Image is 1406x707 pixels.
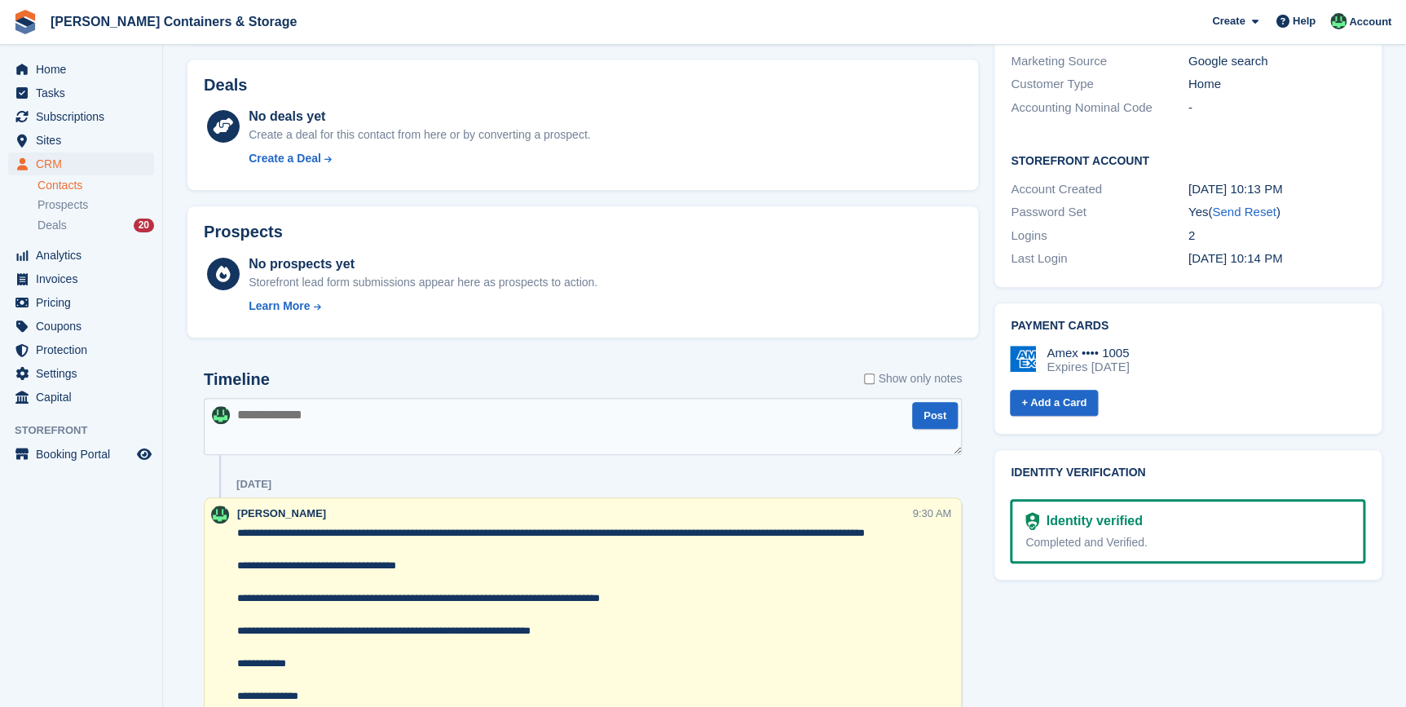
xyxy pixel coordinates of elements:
[15,422,162,439] span: Storefront
[1330,13,1346,29] img: Arjun Preetham
[8,244,154,267] a: menu
[36,267,134,290] span: Invoices
[1025,512,1039,530] img: Identity Verification Ready
[1011,203,1188,222] div: Password Set
[36,443,134,466] span: Booking Portal
[1011,180,1188,199] div: Account Created
[37,197,154,214] a: Prospects
[44,8,303,35] a: [PERSON_NAME] Containers & Storage
[36,152,134,175] span: CRM
[1349,14,1391,30] span: Account
[134,444,154,464] a: Preview store
[1010,390,1098,417] a: + Add a Card
[249,254,597,274] div: No prospects yet
[8,315,154,338] a: menu
[1039,511,1142,531] div: Identity verified
[249,274,597,291] div: Storefront lead form submissions appear here as prospects to action.
[249,150,590,167] a: Create a Deal
[8,338,154,361] a: menu
[1188,99,1366,117] div: -
[1011,152,1365,168] h2: Storefront Account
[36,244,134,267] span: Analytics
[8,386,154,409] a: menu
[8,443,154,466] a: menu
[1025,534,1350,551] div: Completed and Verified.
[249,298,597,315] a: Learn More
[1011,75,1188,94] div: Customer Type
[37,218,67,233] span: Deals
[249,126,590,144] div: Create a deal for this contact from here or by converting a prospect.
[8,105,154,128] a: menu
[864,370,962,387] label: Show only notes
[1188,251,1283,265] time: 2025-09-02 21:14:29 UTC
[1011,99,1188,117] div: Accounting Nominal Code
[36,129,134,152] span: Sites
[236,478,271,491] div: [DATE]
[864,370,875,387] input: Show only notes
[36,362,134,385] span: Settings
[37,178,154,193] a: Contacts
[204,76,247,95] h2: Deals
[1188,180,1366,199] div: [DATE] 10:13 PM
[8,58,154,81] a: menu
[211,506,229,524] img: Arjun Preetham
[8,267,154,290] a: menu
[1010,346,1036,372] img: Amex Logo
[8,362,154,385] a: menu
[912,506,951,521] div: 9:30 AM
[1188,203,1366,222] div: Yes
[1293,13,1316,29] span: Help
[1208,205,1280,219] span: ( )
[36,291,134,314] span: Pricing
[1212,13,1245,29] span: Create
[8,82,154,104] a: menu
[8,291,154,314] a: menu
[1188,75,1366,94] div: Home
[1188,227,1366,245] div: 2
[8,129,154,152] a: menu
[36,338,134,361] span: Protection
[13,10,37,34] img: stora-icon-8386f47178a22dfd0bd8f6a31ec36ba5ce8667c1dd55bd0f319d3a0aa187defe.svg
[36,105,134,128] span: Subscriptions
[1047,360,1129,374] div: Expires [DATE]
[1212,205,1276,219] a: Send Reset
[36,315,134,338] span: Coupons
[1011,250,1188,268] div: Last Login
[249,298,310,315] div: Learn More
[1047,346,1129,360] div: Amex •••• 1005
[249,107,590,126] div: No deals yet
[1011,227,1188,245] div: Logins
[1011,466,1365,479] h2: Identity verification
[249,150,321,167] div: Create a Deal
[1011,52,1188,71] div: Marketing Source
[912,402,958,429] button: Post
[36,82,134,104] span: Tasks
[204,223,283,241] h2: Prospects
[37,197,88,213] span: Prospects
[212,406,230,424] img: Arjun Preetham
[36,386,134,409] span: Capital
[204,370,270,389] h2: Timeline
[1188,52,1366,71] div: Google search
[237,507,326,519] span: [PERSON_NAME]
[8,152,154,175] a: menu
[1011,320,1365,333] h2: Payment cards
[37,217,154,234] a: Deals 20
[36,58,134,81] span: Home
[134,219,154,232] div: 20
